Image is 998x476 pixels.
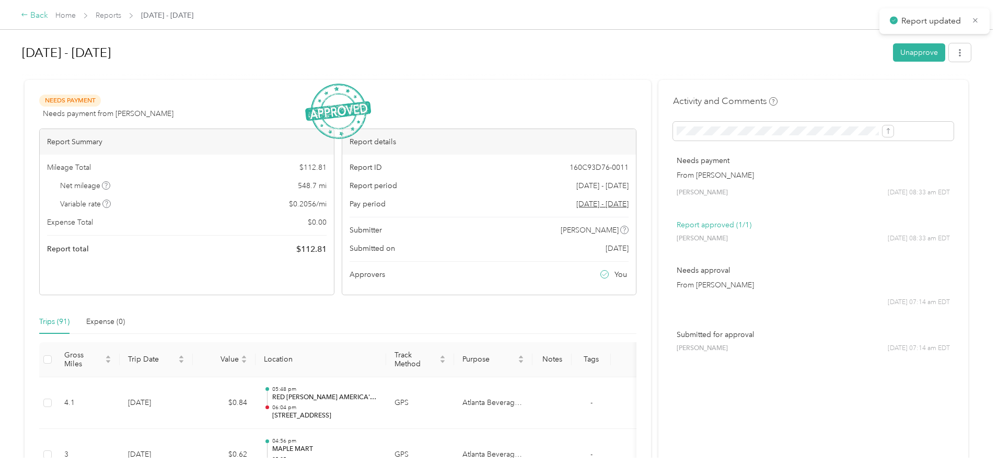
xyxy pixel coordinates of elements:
[141,10,193,21] span: [DATE] - [DATE]
[128,355,176,364] span: Trip Date
[56,377,120,429] td: 4.1
[454,342,532,377] th: Purpose
[272,386,378,393] p: 05:48 pm
[60,180,111,191] span: Net mileage
[606,243,629,254] span: [DATE]
[901,15,964,28] p: Report updated
[256,342,386,377] th: Location
[299,162,327,173] span: $ 112.81
[272,437,378,445] p: 04:56 pm
[518,354,524,360] span: caret-up
[576,199,629,210] span: Go to pay period
[193,377,256,429] td: $0.84
[386,342,454,377] th: Track Method
[64,351,103,368] span: Gross Miles
[193,342,256,377] th: Value
[677,188,728,198] span: [PERSON_NAME]
[308,217,327,228] span: $ 0.00
[342,129,636,155] div: Report details
[272,445,378,454] p: MAPLE MART
[570,162,629,173] span: 160C93D76-0011
[86,316,125,328] div: Expense (0)
[350,243,395,254] span: Submitted on
[677,170,950,181] p: From [PERSON_NAME]
[56,342,120,377] th: Gross Miles
[614,269,627,280] span: You
[40,129,334,155] div: Report Summary
[888,234,950,243] span: [DATE] 08:33 am EDT
[39,316,69,328] div: Trips (91)
[120,342,193,377] th: Trip Date
[47,217,93,228] span: Expense Total
[677,155,950,166] p: Needs payment
[677,219,950,230] p: Report approved (1/1)
[241,354,247,360] span: caret-up
[96,11,121,20] a: Reports
[272,404,378,411] p: 06:04 pm
[298,180,327,191] span: 548.7 mi
[572,342,611,377] th: Tags
[518,358,524,365] span: caret-down
[350,269,385,280] span: Approvers
[120,377,193,429] td: [DATE]
[296,243,327,256] span: $ 112.81
[105,354,111,360] span: caret-up
[22,40,886,65] h1: Sep 1 - 30, 2025
[289,199,327,210] span: $ 0.2056 / mi
[350,199,386,210] span: Pay period
[888,344,950,353] span: [DATE] 07:14 am EDT
[105,358,111,365] span: caret-down
[677,280,950,291] p: From [PERSON_NAME]
[39,95,101,107] span: Needs Payment
[561,225,619,236] span: [PERSON_NAME]
[888,188,950,198] span: [DATE] 08:33 am EDT
[386,377,454,429] td: GPS
[21,9,48,22] div: Back
[272,456,378,463] p: 05:05 pm
[178,358,184,365] span: caret-down
[677,329,950,340] p: Submitted for approval
[394,351,437,368] span: Track Method
[576,180,629,191] span: [DATE] - [DATE]
[201,355,239,364] span: Value
[350,162,382,173] span: Report ID
[272,393,378,402] p: RED [PERSON_NAME] AMERICA'S GOURM
[47,243,89,254] span: Report total
[677,344,728,353] span: [PERSON_NAME]
[677,234,728,243] span: [PERSON_NAME]
[47,162,91,173] span: Mileage Total
[55,11,76,20] a: Home
[590,398,593,407] span: -
[439,358,446,365] span: caret-down
[677,265,950,276] p: Needs approval
[439,354,446,360] span: caret-up
[350,225,382,236] span: Submitter
[272,411,378,421] p: [STREET_ADDRESS]
[673,95,777,108] h4: Activity and Comments
[60,199,111,210] span: Variable rate
[350,180,397,191] span: Report period
[462,355,516,364] span: Purpose
[532,342,572,377] th: Notes
[305,84,371,140] img: ApprovedStamp
[43,108,173,119] span: Needs payment from [PERSON_NAME]
[590,450,593,459] span: -
[893,43,945,62] button: Unapprove
[888,298,950,307] span: [DATE] 07:14 am EDT
[454,377,532,429] td: Atlanta Beverage Company
[939,417,998,476] iframe: Everlance-gr Chat Button Frame
[178,354,184,360] span: caret-up
[241,358,247,365] span: caret-down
